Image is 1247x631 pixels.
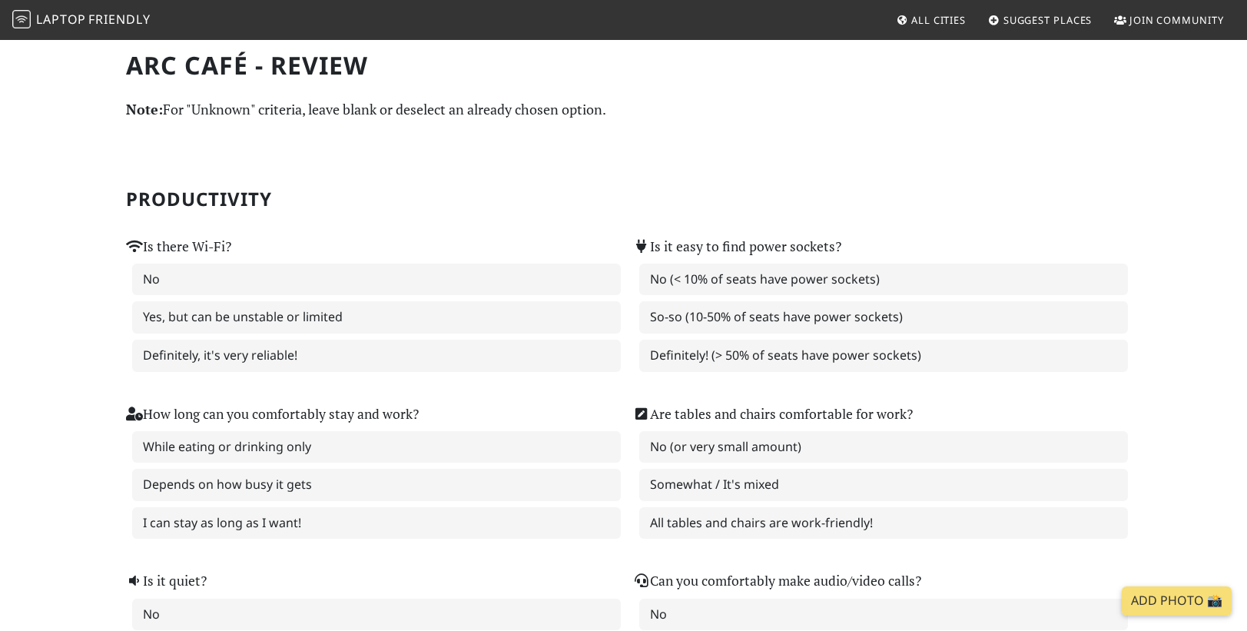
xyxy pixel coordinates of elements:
label: All tables and chairs are work-friendly! [639,507,1128,540]
span: Laptop [36,11,86,28]
h1: ARC Café - Review [126,51,1122,80]
label: How long can you comfortably stay and work? [126,404,419,425]
label: Definitely! (> 50% of seats have power sockets) [639,340,1128,372]
label: No (or very small amount) [639,431,1128,463]
span: Suggest Places [1003,13,1093,27]
a: All Cities [890,6,972,34]
label: Are tables and chairs comfortable for work? [633,404,913,425]
label: No [132,599,621,631]
label: I can stay as long as I want! [132,507,621,540]
span: Join Community [1129,13,1224,27]
label: Is there Wi-Fi? [126,236,231,257]
a: Suggest Places [982,6,1099,34]
label: Definitely, it's very reliable! [132,340,621,372]
label: So-so (10-50% of seats have power sockets) [639,301,1128,334]
a: Join Community [1108,6,1230,34]
img: LaptopFriendly [12,10,31,28]
p: For "Unknown" criteria, leave blank or deselect an already chosen option. [126,98,1122,121]
a: LaptopFriendly LaptopFriendly [12,7,151,34]
h2: Productivity [126,188,1122,211]
label: Somewhat / It's mixed [639,469,1128,501]
label: Is it easy to find power sockets? [633,236,841,257]
label: Can you comfortably make audio/video calls? [633,570,921,592]
label: Yes, but can be unstable or limited [132,301,621,334]
a: Add Photo 📸 [1122,586,1232,616]
strong: Note: [126,100,163,118]
label: Depends on how busy it gets [132,469,621,501]
label: No [639,599,1128,631]
span: All Cities [911,13,966,27]
span: Friendly [88,11,150,28]
label: No (< 10% of seats have power sockets) [639,264,1128,296]
label: Is it quiet? [126,570,207,592]
label: While eating or drinking only [132,431,621,463]
label: No [132,264,621,296]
